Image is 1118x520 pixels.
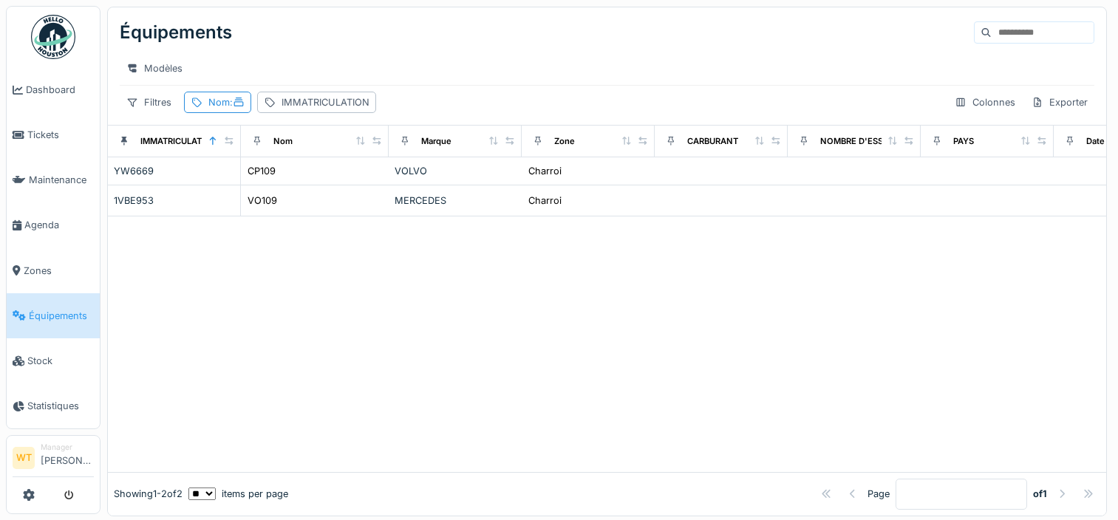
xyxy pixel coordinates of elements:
[31,15,75,59] img: Badge_color-CXgf-gQk.svg
[248,164,276,178] div: CP109
[7,338,100,383] a: Stock
[7,293,100,338] a: Équipements
[230,97,245,108] span: :
[528,194,562,208] div: Charroi
[7,112,100,157] a: Tickets
[114,164,234,178] div: YW6669
[395,194,516,208] div: MERCEDES
[140,135,217,148] div: IMMATRICULATION
[7,67,100,112] a: Dashboard
[7,157,100,202] a: Maintenance
[41,442,94,453] div: Manager
[208,95,245,109] div: Nom
[120,92,178,113] div: Filtres
[820,135,896,148] div: NOMBRE D'ESSIEU
[29,173,94,187] span: Maintenance
[7,383,100,428] a: Statistiques
[120,58,189,79] div: Modèles
[27,399,94,413] span: Statistiques
[41,442,94,473] li: [PERSON_NAME]
[554,135,575,148] div: Zone
[282,95,369,109] div: IMMATRICULATION
[114,194,234,208] div: 1VBE953
[114,487,183,501] div: Showing 1 - 2 of 2
[120,13,232,52] div: Équipements
[868,487,890,501] div: Page
[421,135,451,148] div: Marque
[248,194,277,208] div: VO109
[528,164,562,178] div: Charroi
[27,354,94,368] span: Stock
[1025,92,1094,113] div: Exporter
[948,92,1022,113] div: Colonnes
[24,218,94,232] span: Agenda
[24,264,94,278] span: Zones
[29,309,94,323] span: Équipements
[13,442,94,477] a: WT Manager[PERSON_NAME]
[27,128,94,142] span: Tickets
[7,202,100,247] a: Agenda
[687,135,738,148] div: CARBURANT
[1033,487,1047,501] strong: of 1
[953,135,974,148] div: PAYS
[273,135,293,148] div: Nom
[188,487,288,501] div: items per page
[13,447,35,469] li: WT
[395,164,516,178] div: VOLVO
[26,83,94,97] span: Dashboard
[7,248,100,293] a: Zones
